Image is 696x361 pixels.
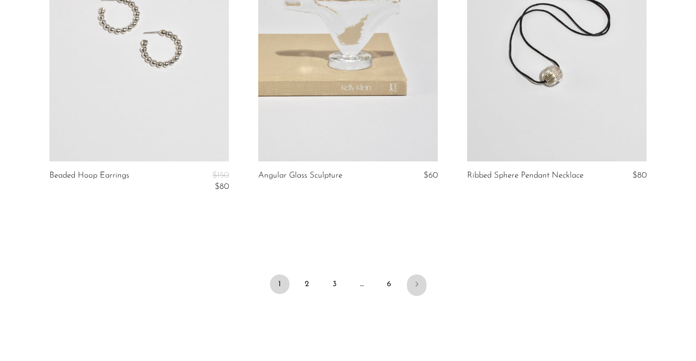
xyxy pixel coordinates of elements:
span: $80 [215,182,229,191]
span: … [352,274,372,294]
span: $150 [212,171,229,180]
a: 2 [297,274,317,294]
a: Beaded Hoop Earrings [49,171,129,191]
span: 1 [270,274,290,294]
span: $80 [632,171,647,180]
a: Next [407,274,427,296]
a: 6 [380,274,399,294]
a: 3 [325,274,344,294]
a: Ribbed Sphere Pendant Necklace [467,171,584,180]
a: Angular Glass Sculpture [258,171,342,180]
span: $60 [424,171,438,180]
